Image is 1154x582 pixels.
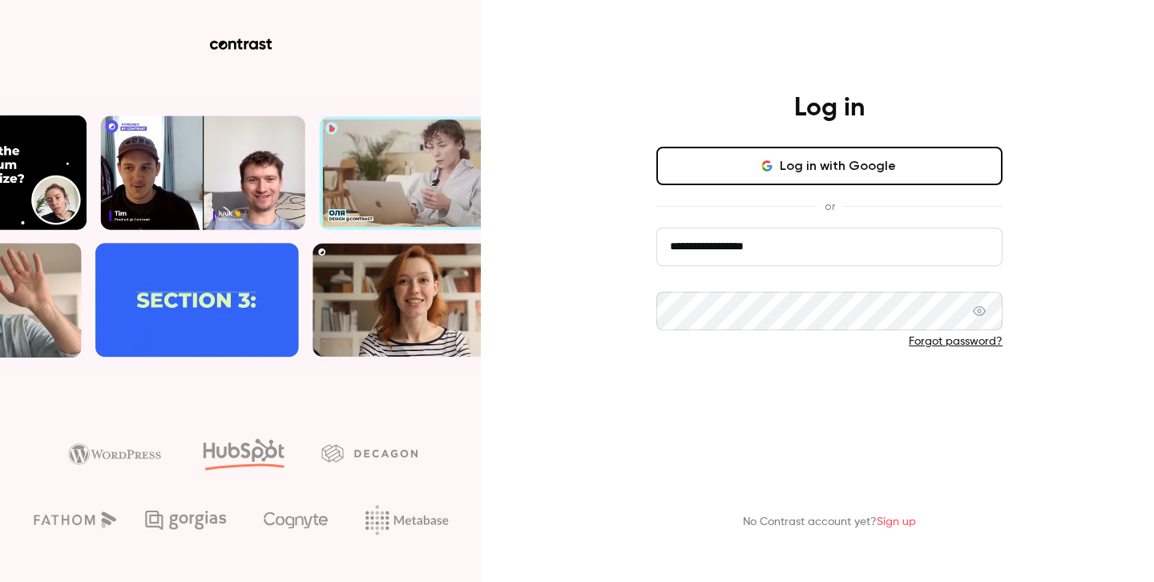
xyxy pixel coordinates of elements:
[743,514,916,531] p: No Contrast account yet?
[817,198,843,215] span: or
[321,444,418,462] img: decagon
[877,516,916,527] a: Sign up
[909,336,1003,347] a: Forgot password?
[794,92,865,124] h4: Log in
[656,147,1003,185] button: Log in with Google
[656,375,1003,414] button: Log in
